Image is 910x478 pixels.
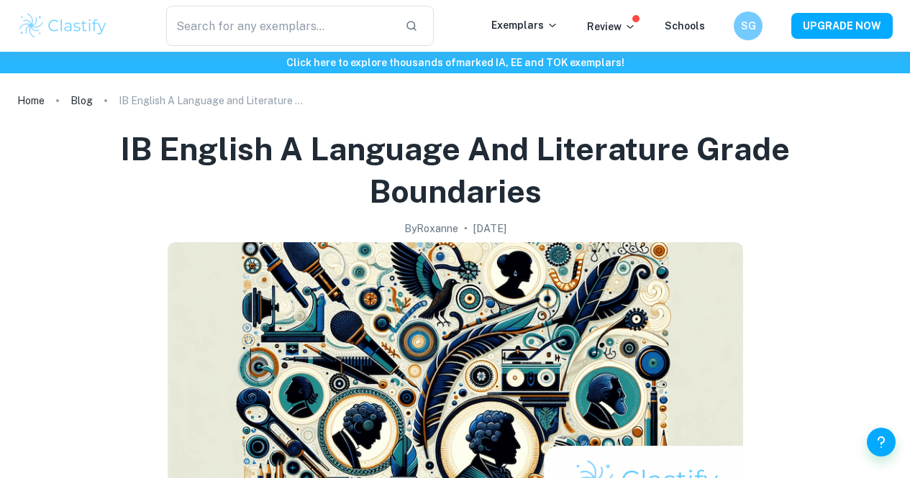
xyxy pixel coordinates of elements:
button: UPGRADE NOW [791,13,893,39]
input: Search for any exemplars... [166,6,393,46]
p: Exemplars [491,17,558,33]
button: SG [734,12,763,40]
h6: SG [740,18,757,34]
p: Review [587,19,636,35]
button: Help and Feedback [867,428,896,456]
h6: Click here to explore thousands of marked IA, EE and TOK exemplars ! [3,55,907,70]
a: Home [17,91,45,111]
img: Clastify logo [17,12,109,40]
p: • [464,221,468,236]
a: Schools [665,20,705,32]
h2: [DATE] [473,221,506,236]
p: IB English A Language and Literature Grade Boundaries [119,93,306,109]
a: Blog [70,91,93,111]
h1: IB English A Language and Literature Grade Boundaries [35,128,875,212]
h2: By Roxanne [404,221,458,236]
